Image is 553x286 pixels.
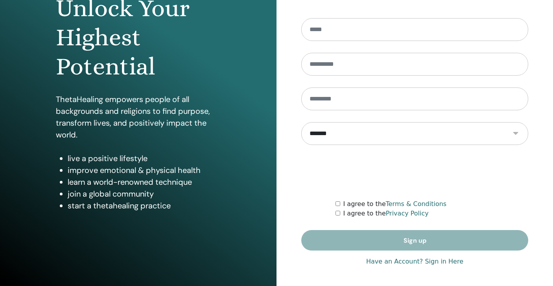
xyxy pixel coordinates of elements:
a: Have an Account? Sign in Here [366,257,463,266]
p: ThetaHealing empowers people of all backgrounds and religions to find purpose, transform lives, a... [56,93,221,141]
li: learn a world-renowned technique [68,176,221,188]
li: improve emotional & physical health [68,164,221,176]
li: live a positive lifestyle [68,152,221,164]
label: I agree to the [343,199,447,209]
a: Privacy Policy [386,210,429,217]
li: start a thetahealing practice [68,200,221,212]
a: Terms & Conditions [386,200,446,208]
label: I agree to the [343,209,429,218]
iframe: reCAPTCHA [355,157,475,188]
li: join a global community [68,188,221,200]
